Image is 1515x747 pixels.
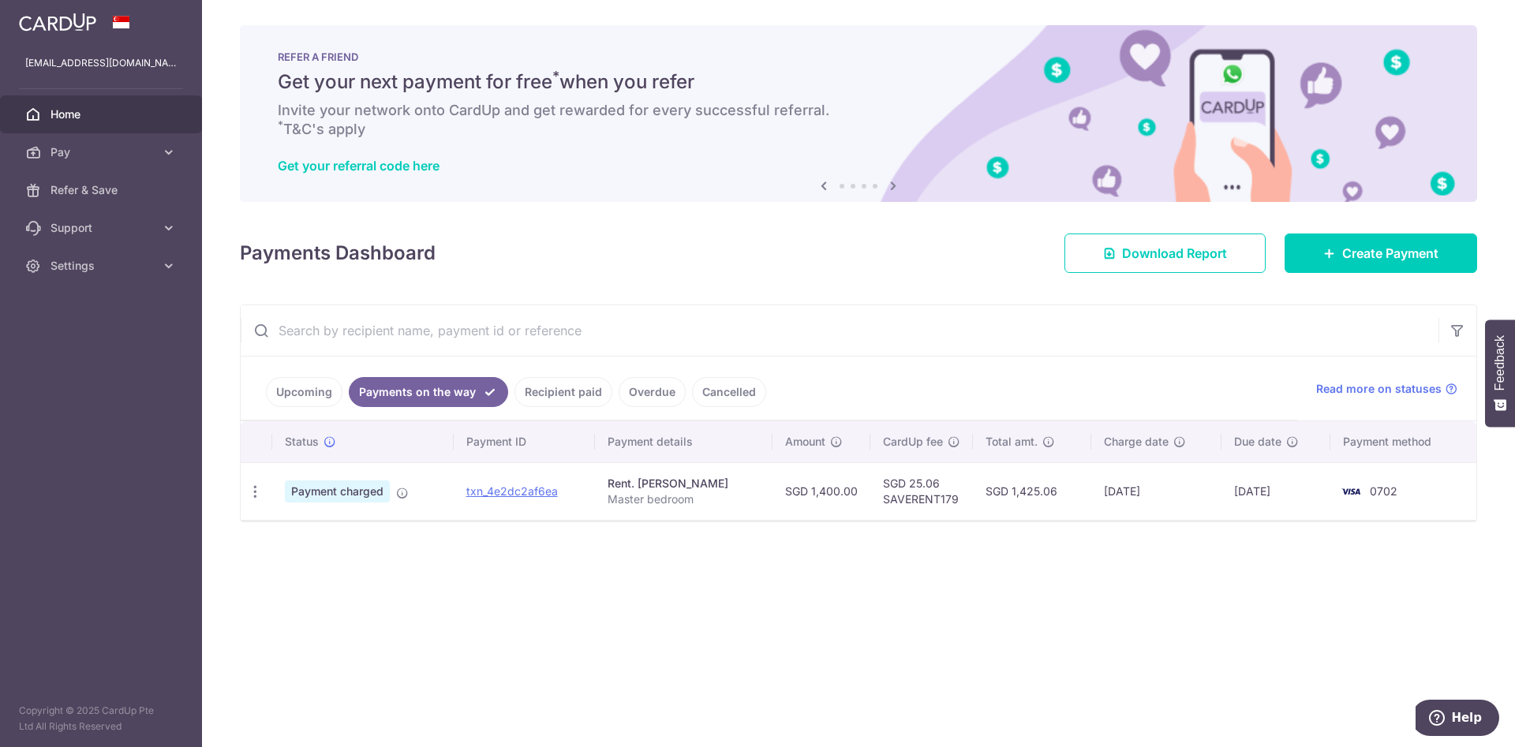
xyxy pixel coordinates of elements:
[619,377,686,407] a: Overdue
[50,182,155,198] span: Refer & Save
[595,421,772,462] th: Payment details
[1416,700,1499,739] iframe: Opens a widget where you can find more information
[278,69,1439,95] h5: Get your next payment for free when you refer
[50,106,155,122] span: Home
[466,484,558,498] a: txn_4e2dc2af6ea
[1335,482,1367,501] img: Bank Card
[278,101,1439,139] h6: Invite your network onto CardUp and get rewarded for every successful referral. T&C's apply
[50,258,155,274] span: Settings
[50,144,155,160] span: Pay
[1485,319,1515,427] button: Feedback - Show survey
[285,480,390,502] span: Payment charged
[1285,233,1477,273] a: Create Payment
[785,434,825,450] span: Amount
[1221,462,1330,520] td: [DATE]
[19,13,96,32] img: CardUp
[25,55,177,71] p: [EMAIL_ADDRESS][DOMAIN_NAME]
[1104,434,1169,450] span: Charge date
[240,239,436,267] h4: Payments Dashboard
[1234,434,1281,450] span: Due date
[1330,421,1476,462] th: Payment method
[986,434,1038,450] span: Total amt.
[454,421,596,462] th: Payment ID
[692,377,766,407] a: Cancelled
[1316,381,1442,397] span: Read more on statuses
[1493,335,1507,390] span: Feedback
[1342,244,1438,263] span: Create Payment
[285,434,319,450] span: Status
[50,220,155,236] span: Support
[1316,381,1457,397] a: Read more on statuses
[278,50,1439,63] p: REFER A FRIEND
[608,476,760,491] div: Rent. [PERSON_NAME]
[1064,233,1266,273] a: Download Report
[870,462,973,520] td: SGD 25.06 SAVERENT179
[266,377,342,407] a: Upcoming
[1370,484,1397,498] span: 0702
[241,305,1438,356] input: Search by recipient name, payment id or reference
[278,158,440,174] a: Get your referral code here
[883,434,943,450] span: CardUp fee
[514,377,612,407] a: Recipient paid
[240,25,1477,202] img: RAF banner
[1091,462,1221,520] td: [DATE]
[1122,244,1227,263] span: Download Report
[608,491,760,507] p: Master bedroom
[772,462,870,520] td: SGD 1,400.00
[349,377,508,407] a: Payments on the way
[973,462,1090,520] td: SGD 1,425.06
